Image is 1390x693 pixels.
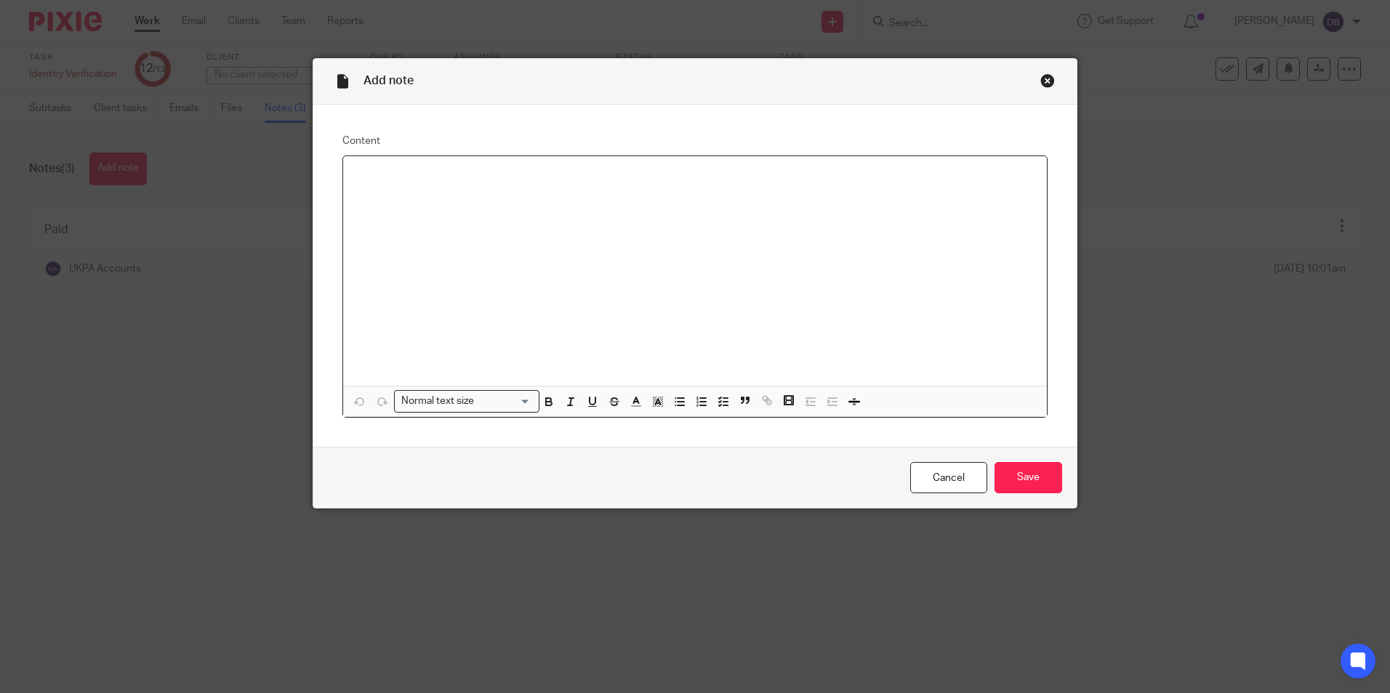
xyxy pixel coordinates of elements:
[394,390,539,413] div: Search for option
[910,462,987,493] a: Cancel
[398,394,477,409] span: Normal text size
[363,75,414,86] span: Add note
[1040,73,1055,88] div: Close this dialog window
[995,462,1062,493] input: Save
[478,394,531,409] input: Search for option
[342,134,1048,148] label: Content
